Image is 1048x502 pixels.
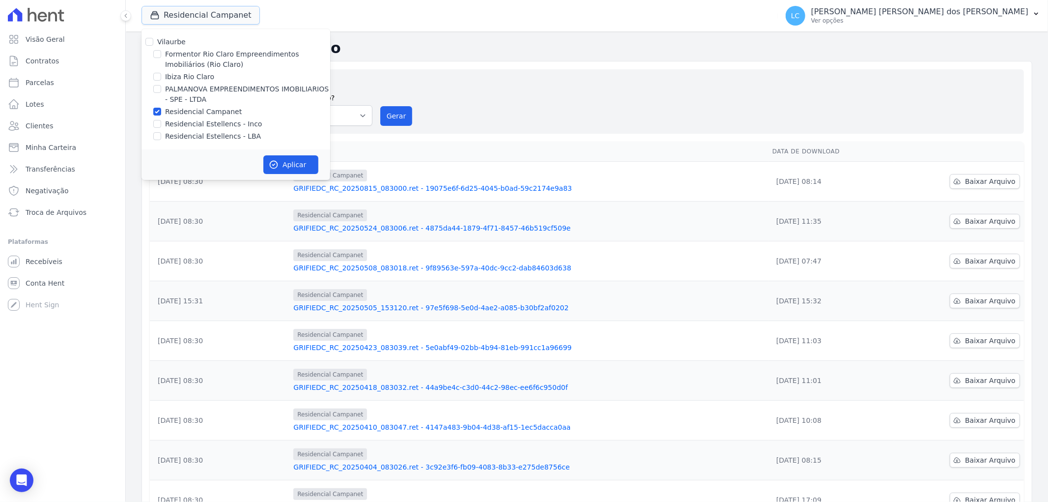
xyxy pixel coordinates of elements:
[26,186,69,196] span: Negativação
[142,6,260,25] button: Residencial Campanet
[950,294,1020,308] a: Baixar Arquivo
[791,12,800,19] span: LC
[950,413,1020,428] a: Baixar Arquivo
[768,241,894,281] td: [DATE] 07:47
[293,183,765,193] a: GRIFIEDC_RC_20250815_083000.ret - 19075e6f-6d25-4045-b0ad-59c2174e9a83
[150,281,289,321] td: [DATE] 15:31
[293,329,367,341] span: Residencial Campanet
[950,373,1020,388] a: Baixar Arquivo
[165,84,330,105] label: PALMANOVA EMPREENDIMENTOS IMOBILIARIOS - SPE - LTDA
[142,39,1032,57] h2: Exportações de Retorno
[4,252,121,271] a: Recebíveis
[150,361,289,401] td: [DATE] 08:30
[768,401,894,441] td: [DATE] 10:08
[811,17,1028,25] p: Ver opções
[4,51,121,71] a: Contratos
[4,73,121,92] a: Parcelas
[150,441,289,480] td: [DATE] 08:30
[965,455,1016,465] span: Baixar Arquivo
[26,121,53,131] span: Clientes
[811,7,1028,17] p: [PERSON_NAME] [PERSON_NAME] dos [PERSON_NAME]
[263,155,318,174] button: Aplicar
[965,177,1016,186] span: Baixar Arquivo
[778,2,1048,30] button: LC [PERSON_NAME] [PERSON_NAME] dos [PERSON_NAME] Ver opções
[4,159,121,179] a: Transferências
[4,181,121,201] a: Negativação
[289,142,768,162] th: Arquivo
[293,409,367,420] span: Residencial Campanet
[380,106,413,126] button: Gerar
[768,162,894,202] td: [DATE] 08:14
[4,94,121,114] a: Lotes
[293,422,765,432] a: GRIFIEDC_RC_20250410_083047.ret - 4147a483-9b04-4d38-af15-1ec5dacca0aa
[768,361,894,401] td: [DATE] 11:01
[4,273,121,293] a: Conta Hent
[293,223,765,233] a: GRIFIEDC_RC_20250524_083006.ret - 4875da44-1879-4f71-8457-46b519cf509e
[965,376,1016,385] span: Baixar Arquivo
[165,107,242,117] label: Residencial Campanet
[26,56,59,66] span: Contratos
[293,462,765,472] a: GRIFIEDC_RC_20250404_083026.ret - 3c92e3f6-fb09-4083-8b33-e275de8756ce
[950,254,1020,268] a: Baixar Arquivo
[4,30,121,49] a: Visão Geral
[26,78,54,88] span: Parcelas
[950,453,1020,468] a: Baixar Arquivo
[950,214,1020,229] a: Baixar Arquivo
[26,99,44,109] span: Lotes
[150,401,289,441] td: [DATE] 08:30
[150,241,289,281] td: [DATE] 08:30
[165,72,214,82] label: Ibiza Rio Claro
[150,202,289,241] td: [DATE] 08:30
[26,278,64,288] span: Conta Hent
[157,38,186,46] label: Vilaurbe
[965,336,1016,346] span: Baixar Arquivo
[950,174,1020,189] a: Baixar Arquivo
[293,303,765,313] a: GRIFIEDC_RC_20250505_153120.ret - 97e5f698-5e0d-4ae2-a085-b30bf2af0202
[4,116,121,136] a: Clientes
[4,203,121,222] a: Troca de Arquivos
[965,216,1016,226] span: Baixar Arquivo
[150,162,289,202] td: [DATE] 08:30
[293,170,367,181] span: Residencial Campanet
[768,202,894,241] td: [DATE] 11:35
[293,263,765,273] a: GRIFIEDC_RC_20250508_083018.ret - 9f89563e-597a-40dc-9cc2-dab84603d638
[768,281,894,321] td: [DATE] 15:32
[965,415,1016,425] span: Baixar Arquivo
[768,441,894,480] td: [DATE] 08:15
[950,333,1020,348] a: Baixar Arquivo
[293,448,367,460] span: Residencial Campanet
[293,289,367,301] span: Residencial Campanet
[165,131,261,142] label: Residencial Estellencs - LBA
[768,142,894,162] th: Data de Download
[165,119,262,129] label: Residencial Estellencs - Inco
[8,236,117,248] div: Plataformas
[26,34,65,44] span: Visão Geral
[293,369,367,381] span: Residencial Campanet
[26,164,75,174] span: Transferências
[293,343,765,353] a: GRIFIEDC_RC_20250423_083039.ret - 5e0abf49-02bb-4b94-81eb-991cc1a96699
[165,49,330,70] label: Formentor Rio Claro Empreendimentos Imobiliários (Rio Claro)
[26,257,62,266] span: Recebíveis
[293,209,367,221] span: Residencial Campanet
[26,143,76,152] span: Minha Carteira
[965,256,1016,266] span: Baixar Arquivo
[965,296,1016,306] span: Baixar Arquivo
[4,138,121,157] a: Minha Carteira
[26,207,86,217] span: Troca de Arquivos
[150,321,289,361] td: [DATE] 08:30
[293,249,367,261] span: Residencial Campanet
[768,321,894,361] td: [DATE] 11:03
[293,383,765,392] a: GRIFIEDC_RC_20250418_083032.ret - 44a9be4c-c3d0-44c2-98ec-ee6f6c950d0f
[293,488,367,500] span: Residencial Campanet
[10,469,33,492] div: Open Intercom Messenger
